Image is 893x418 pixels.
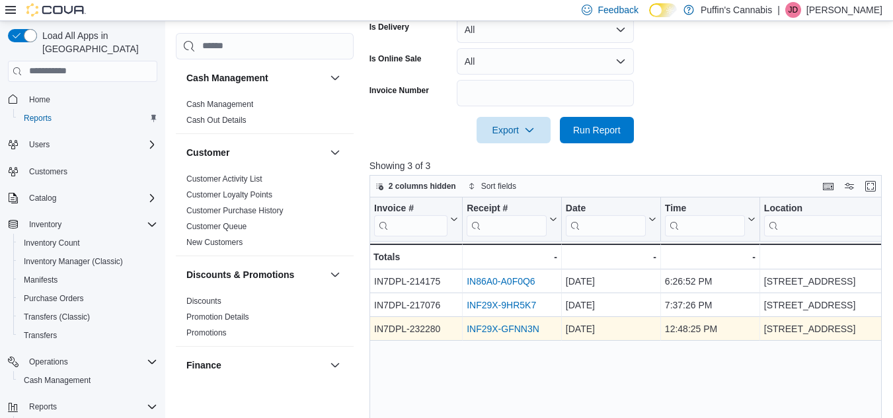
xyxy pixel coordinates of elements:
span: Discounts [186,296,221,306]
div: 6:26:52 PM [665,273,756,289]
button: Transfers (Classic) [13,308,163,326]
a: Cash Management [19,372,96,388]
a: INF29X-GFNN3N [467,324,539,334]
a: New Customers [186,238,243,247]
div: Time [665,202,745,215]
button: Cash Management [327,70,343,86]
button: Discounts & Promotions [327,267,343,283]
div: Customer [176,171,354,256]
div: Receipt # [467,202,547,215]
button: Reports [13,109,163,127]
span: Home [29,94,50,105]
button: Invoice # [374,202,458,236]
button: Users [24,137,55,153]
button: Transfers [13,326,163,345]
a: INF29X-9HR5K7 [467,300,536,310]
h3: Discounts & Promotions [186,268,294,281]
button: Export [477,117,551,143]
button: Run Report [560,117,634,143]
a: Manifests [19,272,63,288]
p: [PERSON_NAME] [806,2,882,18]
a: Transfers [19,328,62,343]
button: Operations [3,353,163,371]
button: Customer [186,146,325,159]
a: Cash Management [186,100,253,109]
span: Customer Loyalty Points [186,190,272,200]
button: Enter fullscreen [863,178,878,194]
span: Cash Management [186,99,253,110]
div: Invoice # [374,202,447,215]
a: Home [24,92,56,108]
div: 12:48:25 PM [665,321,756,337]
span: Manifests [19,272,157,288]
label: Invoice Number [369,85,429,96]
a: Customer Queue [186,222,247,231]
div: Location [764,202,888,236]
div: IN7DPL-214175 [374,273,458,289]
div: IN7DPL-232280 [374,321,458,337]
span: Operations [29,357,68,367]
button: Inventory [24,217,67,232]
span: JD [789,2,798,18]
div: Discounts & Promotions [176,293,354,346]
div: Cash Management [176,96,354,133]
span: Users [24,137,157,153]
button: Cash Management [13,371,163,390]
button: Finance [327,357,343,373]
span: Sort fields [481,181,516,192]
span: Users [29,139,50,150]
div: Time [665,202,745,236]
span: Customer Queue [186,221,247,232]
span: Inventory Count [19,235,157,251]
div: [DATE] [566,321,656,337]
span: Cash Out Details [186,115,247,125]
a: IN86A0-A0F0Q6 [467,276,535,287]
span: Feedback [598,3,638,17]
div: - [665,249,756,265]
button: Discounts & Promotions [186,268,325,281]
button: Customers [3,162,163,181]
span: New Customers [186,237,243,248]
a: Discounts [186,296,221,306]
button: Keyboard shortcuts [820,178,836,194]
h3: Cash Management [186,71,268,85]
div: - [566,249,656,265]
a: Customer Activity List [186,174,262,184]
button: Home [3,90,163,109]
a: Reports [19,110,57,126]
button: Inventory Manager (Classic) [13,252,163,271]
span: Transfers [19,328,157,343]
div: Date [566,202,646,215]
div: 7:37:26 PM [665,297,756,313]
label: Is Online Sale [369,53,422,64]
button: Receipt # [467,202,557,236]
input: Dark Mode [649,3,677,17]
button: Customer [327,145,343,160]
a: Promotion Details [186,312,249,322]
span: Reports [24,113,52,123]
span: 2 columns hidden [389,181,456,192]
label: Is Delivery [369,22,409,32]
span: Cash Management [24,375,91,386]
button: All [457,48,634,75]
a: Promotions [186,328,227,337]
button: Purchase Orders [13,289,163,308]
span: Customer Activity List [186,174,262,184]
div: Location [764,202,888,215]
a: Customer Purchase History [186,206,284,215]
button: Sort fields [463,178,522,194]
div: Totals [373,249,458,265]
button: Inventory [3,215,163,234]
div: [DATE] [566,273,656,289]
button: 2 columns hidden [370,178,461,194]
a: Transfers (Classic) [19,309,95,325]
span: Promotion Details [186,312,249,322]
button: Cash Management [186,71,325,85]
a: Inventory Count [19,235,85,251]
span: Inventory [29,219,61,230]
a: Cash Out Details [186,116,247,125]
h3: Finance [186,359,221,372]
p: Puffin's Cannabis [701,2,772,18]
img: Cova [26,3,86,17]
span: Run Report [573,123,621,137]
